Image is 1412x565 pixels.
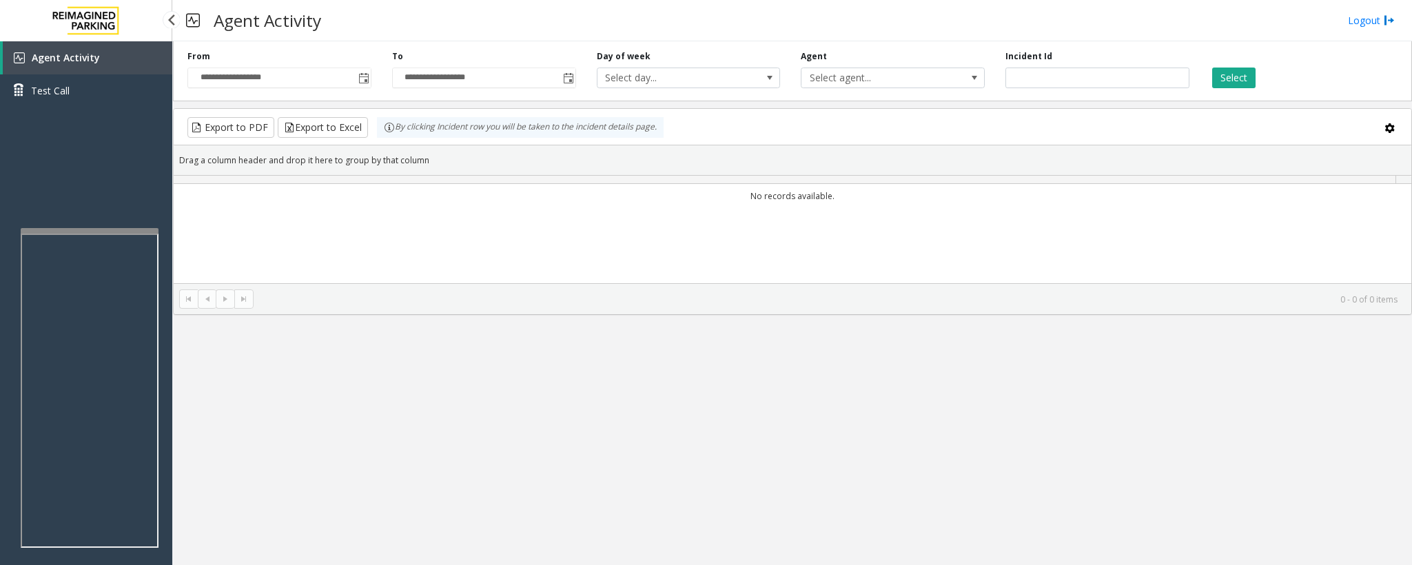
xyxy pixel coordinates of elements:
label: Agent [801,50,827,63]
button: Select [1212,68,1256,88]
a: Agent Activity [3,41,172,74]
label: Day of week [597,50,651,63]
span: Toggle popup [560,68,575,88]
span: Select day... [597,68,744,88]
label: From [187,50,210,63]
div: Drag a column header and drop it here to group by that column [174,148,1411,172]
div: Data table [174,176,1411,283]
label: Incident Id [1005,50,1052,63]
span: Select agent... [801,68,948,88]
img: logout [1384,13,1395,28]
kendo-pager-info: 0 - 0 of 0 items [262,294,1398,305]
a: Logout [1348,13,1395,28]
button: Export to PDF [187,117,274,138]
span: Toggle popup [356,68,371,88]
h3: Agent Activity [207,3,328,37]
td: No records available. [174,184,1411,208]
label: To [392,50,403,63]
span: Agent Activity [32,51,100,64]
span: Test Call [31,83,70,98]
div: By clicking Incident row you will be taken to the incident details page. [377,117,664,138]
img: 'icon' [14,52,25,63]
img: pageIcon [186,3,200,37]
button: Export to Excel [278,117,368,138]
img: infoIcon.svg [384,122,395,133]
